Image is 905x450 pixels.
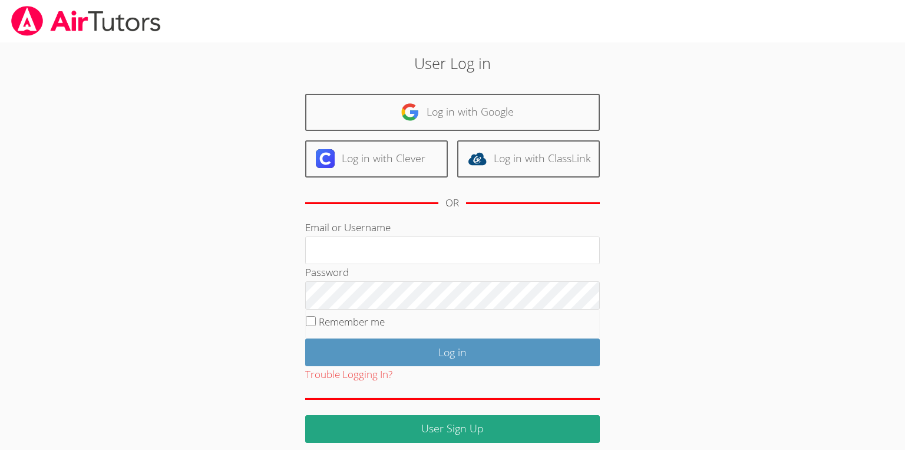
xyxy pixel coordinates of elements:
[305,221,391,234] label: Email or Username
[316,149,335,168] img: clever-logo-6eab21bc6e7a338710f1a6ff85c0baf02591cd810cc4098c63d3a4b26e2feb20.svg
[305,415,600,443] a: User Sign Up
[468,149,487,168] img: classlink-logo-d6bb404cc1216ec64c9a2012d9dc4662098be43eaf13dc465df04b49fa7ab582.svg
[305,339,600,366] input: Log in
[445,195,459,212] div: OR
[305,265,349,279] label: Password
[457,140,600,178] a: Log in with ClassLink
[10,6,162,36] img: airtutors_banner-c4298cdbf04f3fff15de1276eac7730deb9818008684d7c2e4769d2f7ddbe033.png
[305,94,600,131] a: Log in with Google
[208,52,696,74] h2: User Log in
[305,366,392,383] button: Trouble Logging In?
[305,140,448,178] a: Log in with Clever
[401,103,420,121] img: google-logo-50288ca7cdecda66e5e0955fdab243c47b7ad437acaf1139b6f446037453330a.svg
[319,315,385,329] label: Remember me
